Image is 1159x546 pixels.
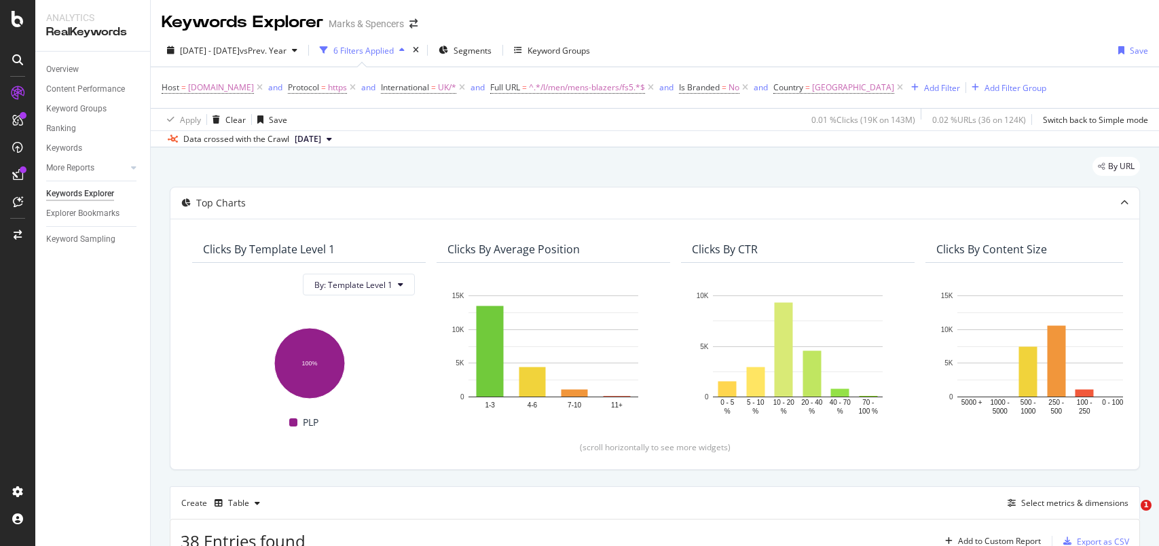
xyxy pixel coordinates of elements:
button: Segments [433,39,497,61]
text: 5K [456,360,464,367]
text: % [724,407,731,415]
span: Full URL [490,81,520,93]
span: 1 [1141,500,1152,511]
div: times [410,43,422,57]
text: % [809,407,815,415]
text: 0 - 5 [720,399,734,407]
text: % [752,407,758,415]
a: Content Performance [46,82,141,96]
span: = [321,81,326,93]
div: Create [181,492,265,514]
button: and [754,81,768,94]
div: Overview [46,62,79,77]
button: and [361,81,375,94]
span: vs Prev. Year [240,45,287,56]
div: Marks & Spencers [329,17,404,31]
text: 0 - 100 [1102,399,1124,407]
text: 1000 [1020,407,1036,415]
span: = [431,81,436,93]
div: and [754,81,768,93]
span: https [328,78,347,97]
div: (scroll horizontally to see more widgets) [187,441,1123,453]
div: Keywords Explorer [162,11,323,34]
text: 1-3 [485,401,495,409]
button: Add Filter [906,79,960,96]
div: Explorer Bookmarks [46,206,119,221]
button: Table [209,492,265,514]
a: Ranking [46,122,141,136]
text: 250 [1079,407,1090,415]
text: 10 - 20 [773,399,795,407]
span: No [729,78,739,97]
div: Top Charts [196,196,246,210]
span: Segments [454,45,492,56]
button: Clear [207,109,246,130]
div: 6 Filters Applied [333,45,394,56]
text: 250 - [1048,399,1064,407]
a: Overview [46,62,141,77]
text: 0 [460,393,464,401]
span: Protocol [288,81,319,93]
div: Ranking [46,122,76,136]
span: = [522,81,527,93]
div: Add Filter Group [985,82,1046,94]
button: [DATE] [289,131,337,147]
text: 100 % [859,407,878,415]
button: Keyword Groups [509,39,595,61]
svg: A chart. [203,321,415,400]
button: [DATE] - [DATE]vsPrev. Year [162,39,303,61]
div: 0.01 % Clicks ( 19K on 143M ) [811,114,915,126]
text: 4-6 [528,401,538,409]
text: 7-10 [568,401,581,409]
div: Keyword Groups [528,45,590,56]
svg: A chart. [936,289,1148,416]
span: Host [162,81,179,93]
text: 100 - [1077,399,1092,407]
text: 15K [452,292,464,299]
div: Switch back to Simple mode [1043,114,1148,126]
div: Keyword Sampling [46,232,115,247]
text: 15K [941,292,953,299]
a: More Reports [46,161,127,175]
span: 2025 Mar. 8th [295,133,321,145]
text: 40 - 70 [830,399,851,407]
button: Apply [162,109,201,130]
button: Switch back to Simple mode [1037,109,1148,130]
span: Is Branded [679,81,720,93]
text: 10K [697,292,709,299]
text: 5 - 10 [747,399,765,407]
div: Clicks By CTR [692,242,758,256]
span: [GEOGRAPHIC_DATA] [812,78,894,97]
div: Keywords [46,141,82,156]
span: PLP [303,414,318,431]
text: 0 [949,393,953,401]
span: = [181,81,186,93]
text: 11+ [611,401,623,409]
span: [DOMAIN_NAME] [188,78,254,97]
button: and [268,81,282,94]
text: 20 - 40 [801,399,823,407]
div: 0.02 % URLs ( 36 on 124K ) [932,114,1026,126]
text: 5K [700,343,709,350]
div: Clicks By Content Size [936,242,1047,256]
span: Country [773,81,803,93]
span: ^.*/l/men/mens-blazers/fs5.*$ [529,78,645,97]
div: Select metrics & dimensions [1021,497,1128,509]
a: Keywords [46,141,141,156]
div: Save [269,114,287,126]
a: Keyword Sampling [46,232,141,247]
text: 5000 [993,407,1008,415]
div: More Reports [46,161,94,175]
button: and [471,81,485,94]
button: Save [252,109,287,130]
text: 10K [452,326,464,333]
div: Keywords Explorer [46,187,114,201]
button: Select metrics & dimensions [1002,495,1128,511]
text: % [781,407,787,415]
text: 0 [705,393,709,401]
div: arrow-right-arrow-left [409,19,418,29]
div: A chart. [692,289,904,416]
text: 500 [1050,407,1062,415]
text: 5000 + [961,399,982,407]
